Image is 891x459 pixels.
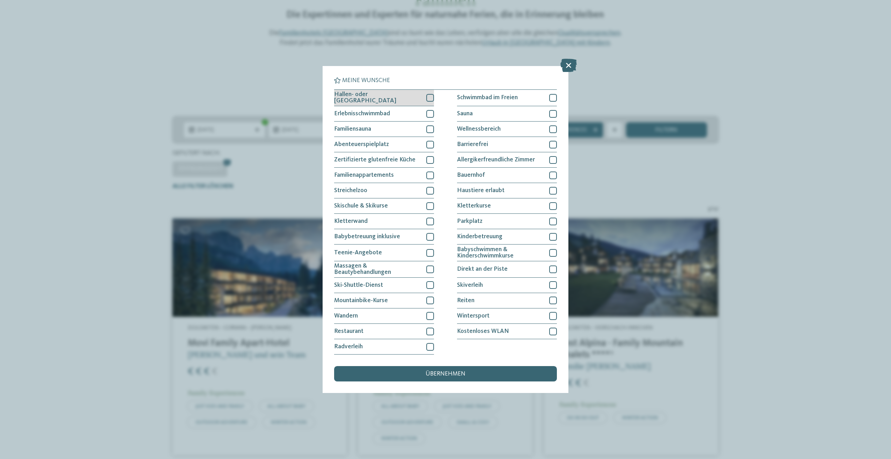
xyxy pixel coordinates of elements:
[334,282,383,289] span: Ski-Shuttle-Dienst
[342,78,390,84] span: Meine Wünsche
[457,95,518,101] span: Schwimmbad im Freien
[334,234,400,240] span: Babybetreuung inklusive
[457,157,535,163] span: Allergikerfreundliche Zimmer
[457,266,508,272] span: Direkt an der Piste
[334,92,421,104] span: Hallen- oder [GEOGRAPHIC_DATA]
[457,313,489,319] span: Wintersport
[457,172,485,178] span: Bauernhof
[334,328,363,335] span: Restaurant
[457,141,488,148] span: Barrierefrei
[457,328,509,335] span: Kostenloses WLAN
[334,298,388,304] span: Mountainbike-Kurse
[334,157,415,163] span: Zertifizierte glutenfreie Küche
[334,263,421,275] span: Massagen & Beautybehandlungen
[457,234,502,240] span: Kinderbetreuung
[457,282,483,289] span: Skiverleih
[334,172,394,178] span: Familienappartements
[457,203,491,209] span: Kletterkurse
[457,218,483,225] span: Parkplatz
[334,188,367,194] span: Streichelzoo
[334,126,371,132] span: Familiensauna
[457,126,501,132] span: Wellnessbereich
[334,141,389,148] span: Abenteuerspielplatz
[334,344,363,350] span: Radverleih
[334,250,382,256] span: Teenie-Angebote
[457,111,473,117] span: Sauna
[334,218,368,225] span: Kletterwand
[334,203,388,209] span: Skischule & Skikurse
[334,111,390,117] span: Erlebnisschwimmbad
[334,313,358,319] span: Wandern
[457,298,474,304] span: Reiten
[457,247,544,259] span: Babyschwimmen & Kinderschwimmkurse
[426,371,465,377] span: übernehmen
[457,188,505,194] span: Haustiere erlaubt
